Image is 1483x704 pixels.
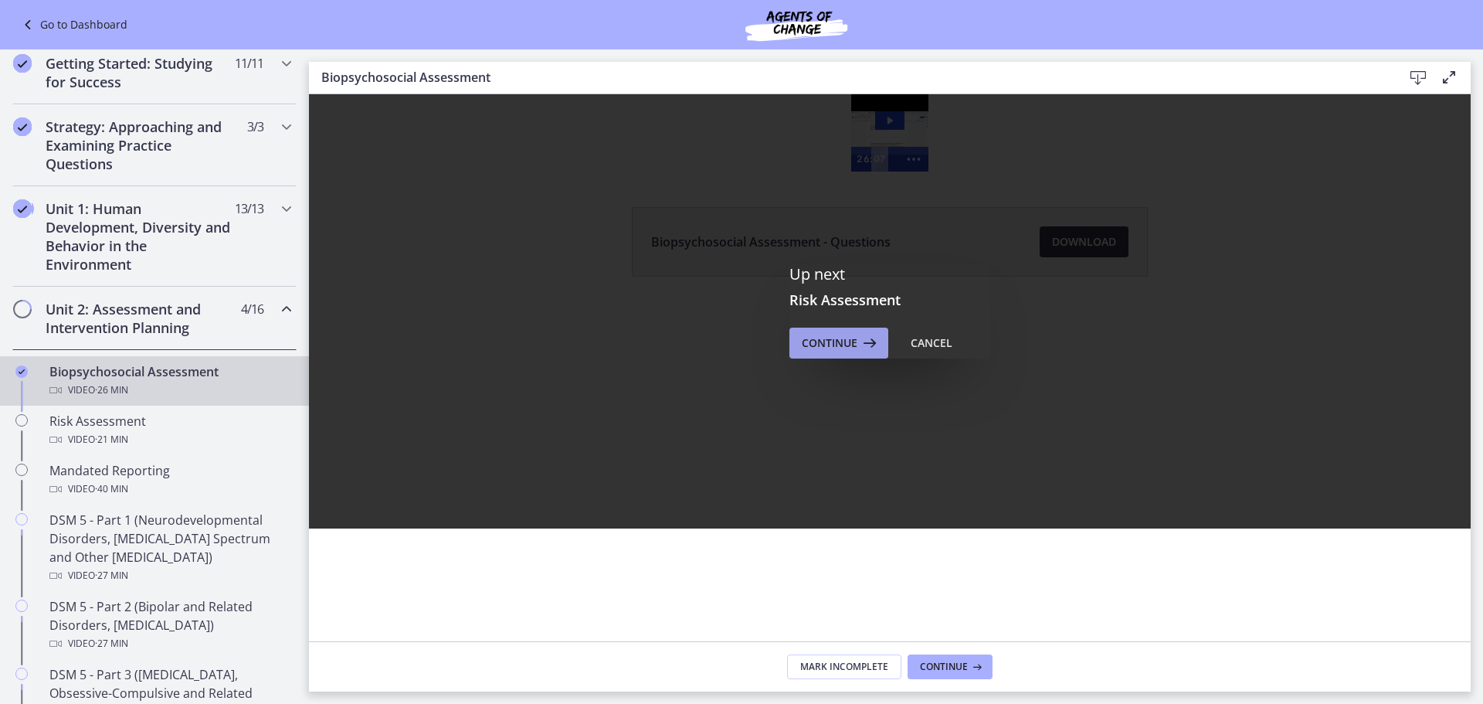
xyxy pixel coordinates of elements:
[802,334,857,352] span: Continue
[95,430,128,449] span: · 21 min
[46,300,234,337] h2: Unit 2: Assessment and Intervention Planning
[241,300,263,318] span: 4 / 16
[49,480,290,498] div: Video
[321,68,1378,87] h3: Biopsychosocial Assessment
[566,17,596,36] button: Play Video: cbe28tpt4o1cl02sic2g.mp4
[49,566,290,585] div: Video
[235,199,263,218] span: 13 / 13
[590,53,619,77] button: Show more buttons
[789,328,888,359] button: Continue
[95,634,128,653] span: · 27 min
[95,480,128,498] span: · 40 min
[235,54,263,73] span: 11 / 11
[908,655,993,679] button: Continue
[46,54,234,91] h2: Getting Started: Studying for Success
[49,362,290,400] div: Biopsychosocial Assessment
[49,430,290,449] div: Video
[789,264,990,284] p: Up next
[704,6,889,43] img: Agents of Change
[247,117,263,136] span: 3 / 3
[789,291,990,309] h3: Risk Assessment
[49,461,290,498] div: Mandated Reporting
[19,15,127,34] a: Go to Dashboard
[570,53,583,77] div: Playbar
[95,381,128,400] span: · 26 min
[15,366,28,378] i: Completed
[46,199,234,274] h2: Unit 1: Human Development, Diversity and Behavior in the Environment
[911,334,952,352] div: Cancel
[46,117,234,173] h2: Strategy: Approaching and Examining Practice Questions
[13,117,32,136] i: Completed
[49,511,290,585] div: DSM 5 - Part 1 (Neurodevelopmental Disorders, [MEDICAL_DATA] Spectrum and Other [MEDICAL_DATA])
[800,661,888,673] span: Mark Incomplete
[49,412,290,449] div: Risk Assessment
[13,54,32,73] i: Completed
[13,199,32,218] i: Completed
[49,634,290,653] div: Video
[920,661,968,673] span: Continue
[787,655,901,679] button: Mark Incomplete
[49,597,290,653] div: DSM 5 - Part 2 (Bipolar and Related Disorders, [MEDICAL_DATA])
[49,381,290,400] div: Video
[898,328,965,359] button: Cancel
[95,566,128,585] span: · 27 min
